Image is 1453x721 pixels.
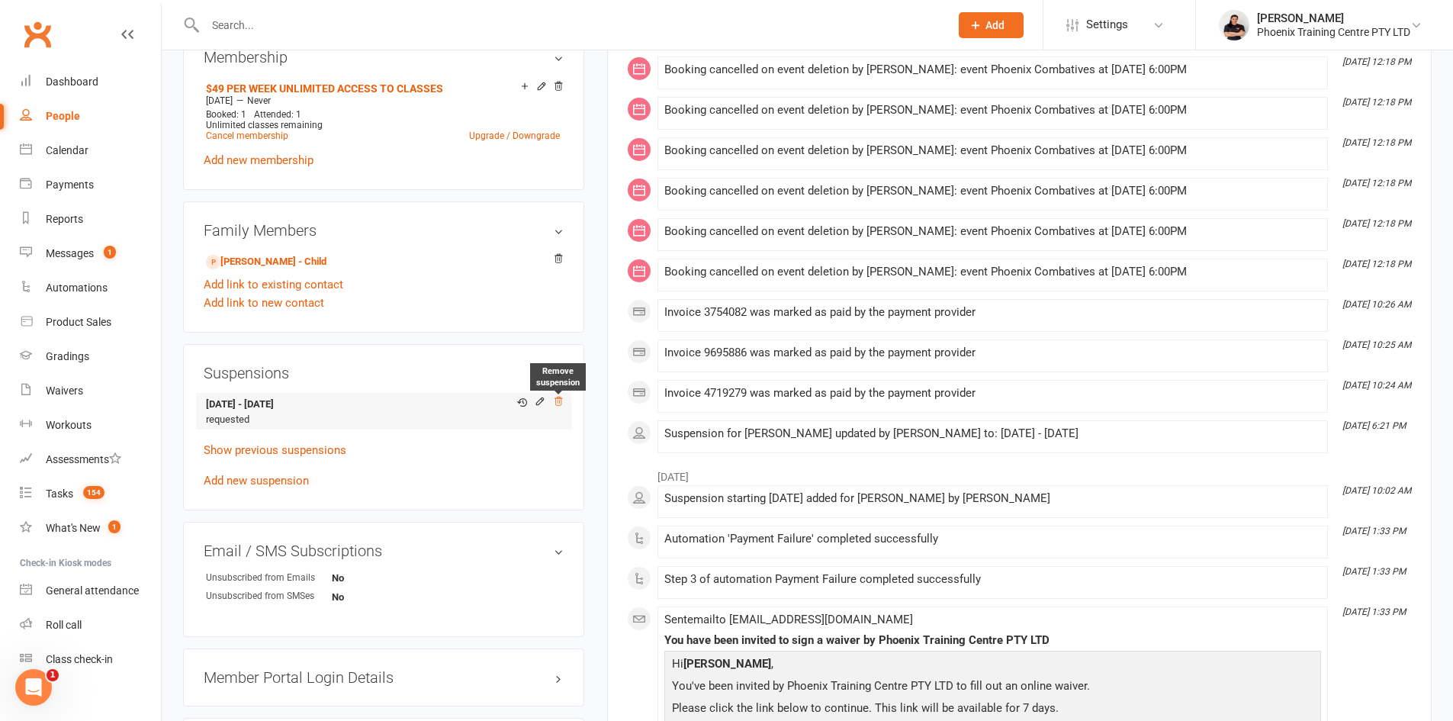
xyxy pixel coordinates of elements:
[683,657,771,671] strong: [PERSON_NAME]
[664,266,1321,278] div: Booking cancelled on event deletion by [PERSON_NAME]: event Phoenix Combatives at [DATE] 6:00PM
[20,443,161,477] a: Assessments
[18,15,56,53] a: Clubworx
[20,168,161,202] a: Payments
[15,669,52,706] iframe: Intercom live chat
[668,699,1317,721] p: Please click the link below to continue. This link will be available for 7 days.
[206,130,288,141] a: Cancel membership
[664,63,1321,76] div: Booking cancelled on event deletion by [PERSON_NAME]: event Phoenix Combatives at [DATE] 6:00PM
[20,608,161,642] a: Roll call
[83,486,104,499] span: 154
[206,82,443,95] a: $49 PER WEEK UNLIMITED ACCESS TO CLASSES
[20,374,161,408] a: Waivers
[1086,8,1128,42] span: Settings
[46,350,89,362] div: Gradings
[332,572,420,584] strong: No
[46,385,83,397] div: Waivers
[664,346,1321,359] div: Invoice 9695886 was marked as paid by the payment provider
[664,573,1321,586] div: Step 3 of automation Payment Failure completed successfully
[664,427,1321,440] div: Suspension for [PERSON_NAME] updated by [PERSON_NAME] to: [DATE] - [DATE]
[46,76,98,88] div: Dashboard
[206,95,233,106] span: [DATE]
[1342,299,1411,310] i: [DATE] 10:26 AM
[1342,259,1411,269] i: [DATE] 12:18 PM
[20,237,161,271] a: Messages 1
[627,461,1412,485] li: [DATE]
[20,574,161,608] a: General attendance kiosk mode
[254,109,301,120] span: Attended: 1
[20,99,161,134] a: People
[104,246,116,259] span: 1
[46,653,113,665] div: Class check-in
[985,19,1005,31] span: Add
[204,365,564,381] h3: Suspensions
[664,387,1321,400] div: Invoice 4719279 was marked as paid by the payment provider
[204,49,564,66] h3: Membership
[1257,25,1410,39] div: Phoenix Training Centre PTY LTD
[664,533,1321,546] div: Automation 'Payment Failure' completed successfully
[46,179,94,191] div: Payments
[204,393,564,430] li: requested
[668,655,1317,677] p: Hi ,
[20,408,161,443] a: Workouts
[1257,11,1410,25] div: [PERSON_NAME]
[332,591,420,603] strong: No
[20,305,161,340] a: Product Sales
[1342,420,1406,431] i: [DATE] 6:21 PM
[20,511,161,546] a: What's New1
[46,144,88,156] div: Calendar
[204,222,564,239] h3: Family Members
[46,522,101,534] div: What's New
[1342,566,1406,577] i: [DATE] 1:33 PM
[1342,607,1406,617] i: [DATE] 1:33 PM
[20,271,161,305] a: Automations
[46,110,80,122] div: People
[202,95,564,107] div: —
[46,282,108,294] div: Automations
[204,669,564,686] h3: Member Portal Login Details
[201,14,939,36] input: Search...
[20,202,161,237] a: Reports
[206,571,332,585] div: Unsubscribed from Emails
[530,363,586,391] div: Remove suspension
[108,520,121,533] span: 1
[204,443,346,457] a: Show previous suspensions
[206,589,332,604] div: Unsubscribed from SMSes
[46,213,83,225] div: Reports
[959,12,1024,38] button: Add
[1342,137,1411,148] i: [DATE] 12:18 PM
[1219,10,1249,40] img: thumb_image1630818763.png
[204,153,313,167] a: Add new membership
[469,130,560,141] a: Upgrade / Downgrade
[46,247,94,259] div: Messages
[664,225,1321,238] div: Booking cancelled on event deletion by [PERSON_NAME]: event Phoenix Combatives at [DATE] 6:00PM
[1342,97,1411,108] i: [DATE] 12:18 PM
[664,634,1321,647] div: You have been invited to sign a waiver by Phoenix Training Centre PTY LTD
[668,677,1317,699] p: You've been invited by Phoenix Training Centre PTY LTD to fill out an online waiver.
[20,642,161,677] a: Class kiosk mode
[46,584,139,597] div: General attendance
[20,340,161,374] a: Gradings
[204,542,564,559] h3: Email / SMS Subscriptions
[664,306,1321,319] div: Invoice 3754082 was marked as paid by the payment provider
[247,95,271,106] span: Never
[206,254,326,270] a: [PERSON_NAME] - Child
[1342,485,1411,496] i: [DATE] 10:02 AM
[206,120,323,130] span: Unlimited classes remaining
[46,316,111,328] div: Product Sales
[20,477,161,511] a: Tasks 154
[664,613,913,626] span: Sent email to [EMAIL_ADDRESS][DOMAIN_NAME]
[664,185,1321,198] div: Booking cancelled on event deletion by [PERSON_NAME]: event Phoenix Combatives at [DATE] 6:00PM
[46,453,121,465] div: Assessments
[206,397,556,413] strong: [DATE] - [DATE]
[46,619,82,631] div: Roll call
[204,275,343,294] a: Add link to existing contact
[664,492,1321,505] div: Suspension starting [DATE] added for [PERSON_NAME] by [PERSON_NAME]
[1342,380,1411,391] i: [DATE] 10:24 AM
[204,294,324,312] a: Add link to new contact
[1342,526,1406,536] i: [DATE] 1:33 PM
[47,669,59,681] span: 1
[1342,340,1411,350] i: [DATE] 10:25 AM
[46,488,73,500] div: Tasks
[664,104,1321,117] div: Booking cancelled on event deletion by [PERSON_NAME]: event Phoenix Combatives at [DATE] 6:00PM
[204,474,309,488] a: Add new suspension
